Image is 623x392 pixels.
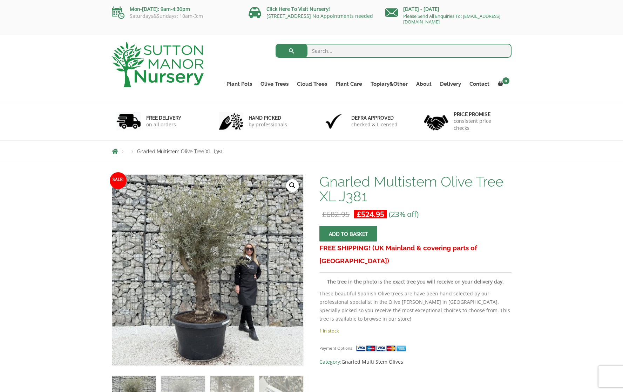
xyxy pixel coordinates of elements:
h6: hand picked [249,115,287,121]
bdi: 524.95 [357,209,384,219]
a: Plant Pots [222,79,256,89]
a: Click Here To Visit Nursery! [266,6,330,12]
a: Delivery [436,79,465,89]
img: 4.jpg [424,111,448,132]
nav: Breadcrumbs [112,148,512,154]
a: View full-screen image gallery [286,179,299,192]
span: (23% off) [389,209,419,219]
input: Search... [276,44,512,58]
img: 2.jpg [219,112,243,130]
a: Plant Care [331,79,366,89]
p: consistent price checks [454,118,507,132]
img: 1.jpg [116,112,141,130]
span: Gnarled Multistem Olive Tree XL J381 [137,149,223,154]
h6: Defra approved [351,115,398,121]
span: £ [322,209,326,219]
small: Payment Options: [319,345,353,351]
span: Category: [319,358,511,366]
h6: FREE DELIVERY [146,115,181,121]
img: Gnarled Multistem Olive Tree XL J381 - A0FFF588 C577 4347 9DBD 678CCC8BC6AA 1 scaled [112,175,303,365]
a: Gnarled Multi Stem Olives [341,358,403,365]
h1: Gnarled Multistem Olive Tree XL J381 [319,174,511,204]
strong: The tree in the photo is the exact tree you will receive on your delivery day. [327,278,504,285]
a: Please Send All Enquiries To: [EMAIL_ADDRESS][DOMAIN_NAME] [403,13,500,25]
p: [DATE] - [DATE] [385,5,512,13]
span: £ [357,209,361,219]
p: Mon-[DATE]: 9am-4:30pm [112,5,238,13]
p: checked & Licensed [351,121,398,128]
h6: Price promise [454,111,507,118]
p: 1 in stock [319,327,511,335]
img: logo [112,42,204,87]
span: Sale! [110,172,127,189]
a: Cloud Trees [293,79,331,89]
img: payment supported [356,345,408,352]
p: by professionals [249,121,287,128]
a: [STREET_ADDRESS] No Appointments needed [266,13,373,19]
a: 0 [494,79,512,89]
p: on all orders [146,121,181,128]
button: Add to basket [319,226,377,241]
h3: FREE SHIPPING! (UK Mainland & covering parts of [GEOGRAPHIC_DATA]) [319,241,511,267]
p: Saturdays&Sundays: 10am-3:m [112,13,238,19]
a: Contact [465,79,494,89]
img: 3.jpg [321,112,346,130]
span: 0 [502,77,509,84]
a: About [412,79,436,89]
p: These beautiful Spanish Olive trees are have been hand selected by our professional specialist in... [319,289,511,323]
a: Olive Trees [256,79,293,89]
a: Topiary&Other [366,79,412,89]
bdi: 682.95 [322,209,350,219]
